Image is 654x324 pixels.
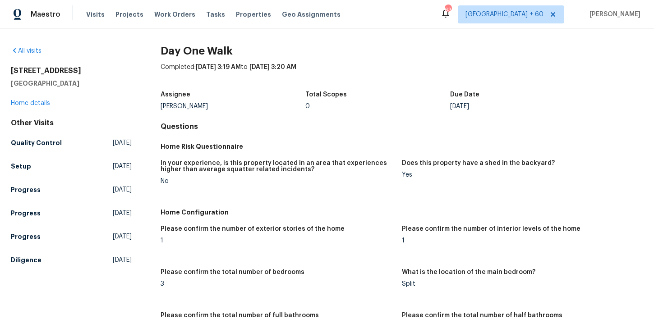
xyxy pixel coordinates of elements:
div: Completed: to [161,63,643,86]
a: Home details [11,100,50,106]
h5: Diligence [11,256,41,265]
h5: Progress [11,209,41,218]
span: Maestro [31,10,60,19]
div: Other Visits [11,119,132,128]
h5: Home Configuration [161,208,643,217]
div: 0 [305,103,450,110]
h5: Please confirm the number of interior levels of the home [402,226,580,232]
span: [DATE] [113,232,132,241]
span: [DATE] 3:19 AM [196,64,241,70]
span: [PERSON_NAME] [586,10,640,19]
h2: [STREET_ADDRESS] [11,66,132,75]
span: [DATE] [113,138,132,147]
span: Work Orders [154,10,195,19]
span: [DATE] [113,256,132,265]
h5: Setup [11,162,31,171]
h5: Home Risk Questionnaire [161,142,643,151]
span: Properties [236,10,271,19]
span: Projects [115,10,143,19]
span: [DATE] [113,185,132,194]
a: All visits [11,48,41,54]
h5: Quality Control [11,138,62,147]
span: [DATE] 3:20 AM [249,64,296,70]
h5: Progress [11,232,41,241]
div: 1 [402,237,636,244]
h5: Progress [11,185,41,194]
div: 3 [161,281,395,287]
h5: Assignee [161,91,190,98]
a: Progress[DATE] [11,205,132,221]
a: Progress[DATE] [11,182,132,198]
a: Setup[DATE] [11,158,132,174]
h5: Does this property have a shed in the backyard? [402,160,555,166]
div: [PERSON_NAME] [161,103,305,110]
h2: Day One Walk [161,46,643,55]
h5: [GEOGRAPHIC_DATA] [11,79,132,88]
div: 636 [445,5,451,14]
div: [DATE] [450,103,595,110]
div: 1 [161,237,395,244]
span: [DATE] [113,162,132,171]
span: [DATE] [113,209,132,218]
h5: Please confirm the total number of half bathrooms [402,312,562,319]
h5: Due Date [450,91,479,98]
div: No [161,178,395,184]
h5: In your experience, is this property located in an area that experiences higher than average squa... [161,160,395,173]
h5: Please confirm the total number of bedrooms [161,269,304,275]
span: [GEOGRAPHIC_DATA] + 60 [465,10,543,19]
h4: Questions [161,122,643,131]
a: Quality Control[DATE] [11,135,132,151]
div: Split [402,281,636,287]
a: Diligence[DATE] [11,252,132,268]
span: Visits [86,10,105,19]
a: Progress[DATE] [11,228,132,245]
h5: Please confirm the number of exterior stories of the home [161,226,345,232]
h5: Please confirm the total number of full bathrooms [161,312,319,319]
span: Geo Assignments [282,10,341,19]
h5: Total Scopes [305,91,347,98]
div: Yes [402,172,636,178]
h5: What is the location of the main bedroom? [402,269,535,275]
span: Tasks [206,11,225,18]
